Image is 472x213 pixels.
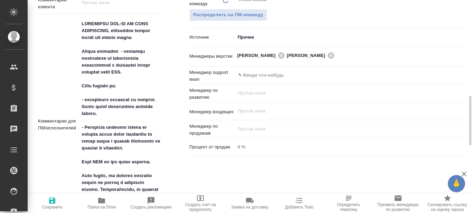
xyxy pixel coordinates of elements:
button: Заявка на доставку [225,194,275,213]
p: Менеджер по продажам [189,123,235,137]
span: Сохранить [42,205,63,210]
span: Папка на Drive [87,205,116,210]
p: Процент от продаж [189,144,235,151]
input: Пустое поле [235,142,464,152]
p: Источник [189,34,235,41]
span: Призвать менеджера по развитию [377,202,418,212]
span: Распределить на ПМ-команду [193,11,263,19]
div: [PERSON_NAME] [287,51,337,60]
button: Open [461,75,462,76]
div: [PERSON_NAME] [237,51,287,60]
p: Менеджер по развитию [189,87,235,101]
div: Прочее [235,31,464,43]
button: Добавить Todo [274,194,324,213]
input: ✎ Введи что-нибудь [237,71,439,79]
span: Создать рекламацию [131,205,172,210]
span: 🙏 [451,176,462,191]
input: Пустое поле [237,89,448,97]
button: Папка на Drive [77,194,126,213]
button: Создать счет на предоплату [176,194,225,213]
button: Определить тематику [324,194,373,213]
p: Менеджеры верстки [189,53,235,60]
span: Заявка на доставку [231,205,268,210]
input: Пустое поле [237,125,448,133]
button: Open [461,55,462,56]
button: 🙏 [448,175,465,192]
span: Скопировать ссылку на оценку заказа [427,202,468,212]
p: Менеджер входящих [189,108,235,115]
span: Создать счет на предоплату [180,202,221,212]
p: Менеджер support team [189,69,235,83]
input: Пустое поле [237,107,448,115]
span: Добавить Todo [285,205,313,210]
button: Распределить на ПМ-команду [189,9,267,21]
p: Комментарии для ПМ/исполнителей [38,118,79,132]
span: В заказе уже есть ответственный ПМ или ПМ группа [189,9,267,21]
span: [PERSON_NAME] [287,52,329,59]
span: [PERSON_NAME] [237,52,280,59]
button: Создать рекламацию [126,194,176,213]
button: Скопировать ссылку на оценку заказа [423,194,472,213]
button: Сохранить [28,194,77,213]
button: Призвать менеджера по развитию [373,194,423,213]
span: Определить тематику [328,202,369,212]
